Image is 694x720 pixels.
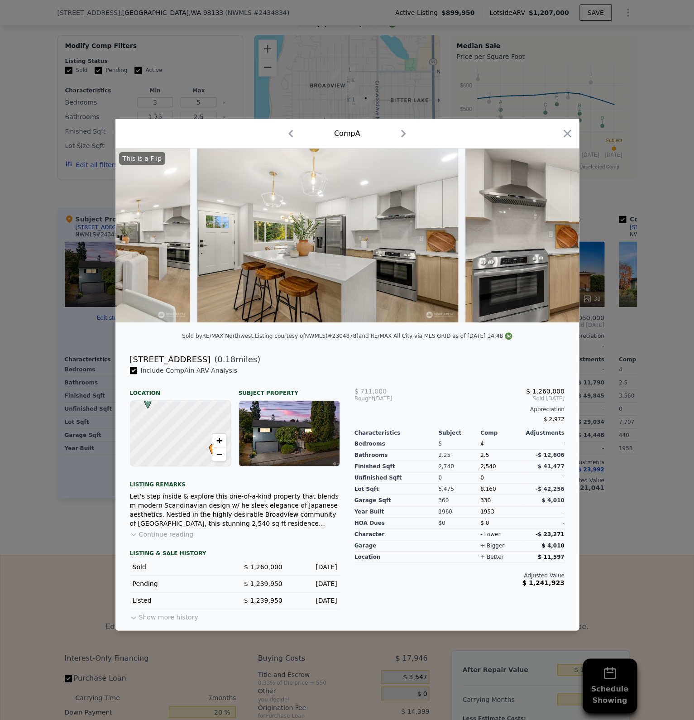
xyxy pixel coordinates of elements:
div: 1960 [438,506,480,518]
div: Bedrooms [354,438,439,450]
button: Continue reading [130,530,194,539]
span: Bought [354,395,374,402]
span: $ 1,260,000 [526,388,565,395]
div: [DATE] [290,562,337,571]
div: location [354,552,439,563]
div: garage [354,540,439,552]
span: $ 11,597 [538,554,565,560]
div: [DATE] [354,395,425,402]
span: $ 1,241,923 [522,579,564,586]
div: character [354,529,439,540]
div: - lower [480,531,500,538]
div: Adjustments [522,429,565,437]
span: 8,160 [480,486,496,492]
div: A [142,396,147,402]
div: Subject [438,429,480,437]
div: Finished Sqft [354,461,439,472]
div: - [522,472,565,484]
div: Subject Property [239,382,340,397]
span: 2,540 [480,463,496,470]
div: [DATE] [290,579,337,588]
div: Adjusted Value [354,572,565,579]
div: Sold by RE/MAX Northwest . [182,333,255,339]
span: $ 0 [480,520,489,526]
div: Characteristics [354,429,439,437]
img: Property Img [197,149,458,322]
div: 2.25 [438,450,480,461]
div: 360 [438,495,480,506]
span: $ 4,010 [541,497,564,504]
span: 0 [480,475,484,481]
span: $ 1,239,950 [244,597,282,604]
span: -$ 23,271 [536,531,565,538]
span: Include Comp A in ARV Analysis [137,367,241,374]
div: Unfinished Sqft [354,472,439,484]
span: 4 [480,441,484,447]
div: Appreciation [354,406,565,413]
div: 0 [438,472,480,484]
span: $ 1,239,950 [244,580,282,587]
div: + better [480,553,503,561]
span: 0.18 [217,355,235,364]
div: 1953 [480,506,522,518]
span: Sold [DATE] [424,395,564,402]
div: Let’s step inside & explore this one-of-a-kind property that blends m modern Scandinavian design ... [130,492,340,528]
div: $0 [438,518,480,529]
div: Listing remarks [130,474,340,488]
div: [STREET_ADDRESS] [130,353,211,366]
div: Bathrooms [354,450,439,461]
div: Lot Sqft [354,484,439,495]
div: [DATE] [290,596,337,605]
span: $ 4,010 [541,542,564,549]
div: - [522,506,565,518]
div: Location [130,382,231,397]
span: • [207,441,219,455]
div: Garage Sqft [354,495,439,506]
span: -$ 42,256 [536,486,565,492]
div: HOA Dues [354,518,439,529]
div: Listing courtesy of NWMLS (#2304878) and RE/MAX All City via MLS GRID as of [DATE] 14:48 [255,333,512,339]
div: Comp [480,429,522,437]
div: 5 [438,438,480,450]
div: - [522,518,565,529]
span: ( miles) [211,353,260,366]
div: This is a Flip [119,152,165,165]
span: − [216,448,222,460]
div: • [207,444,212,449]
span: -$ 12,606 [536,452,565,458]
span: $ 41,477 [538,463,565,470]
div: - [522,438,565,450]
button: Show more history [130,609,198,622]
span: 330 [480,497,491,504]
span: $ 711,000 [354,388,387,395]
div: Listed [133,596,228,605]
div: 2,740 [438,461,480,472]
a: Zoom in [212,434,226,447]
div: Comp A [334,128,360,139]
div: Year Built [354,506,439,518]
div: 5,475 [438,484,480,495]
div: Sold [133,562,228,571]
a: Zoom out [212,447,226,461]
div: LISTING & SALE HISTORY [130,550,340,559]
span: $ 2,972 [544,416,565,422]
div: 2.5 [480,450,522,461]
div: Pending [133,579,228,588]
div: + bigger [480,542,504,549]
span: $ 1,260,000 [244,563,282,571]
img: NWMLS Logo [505,332,512,340]
span: + [216,435,222,446]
